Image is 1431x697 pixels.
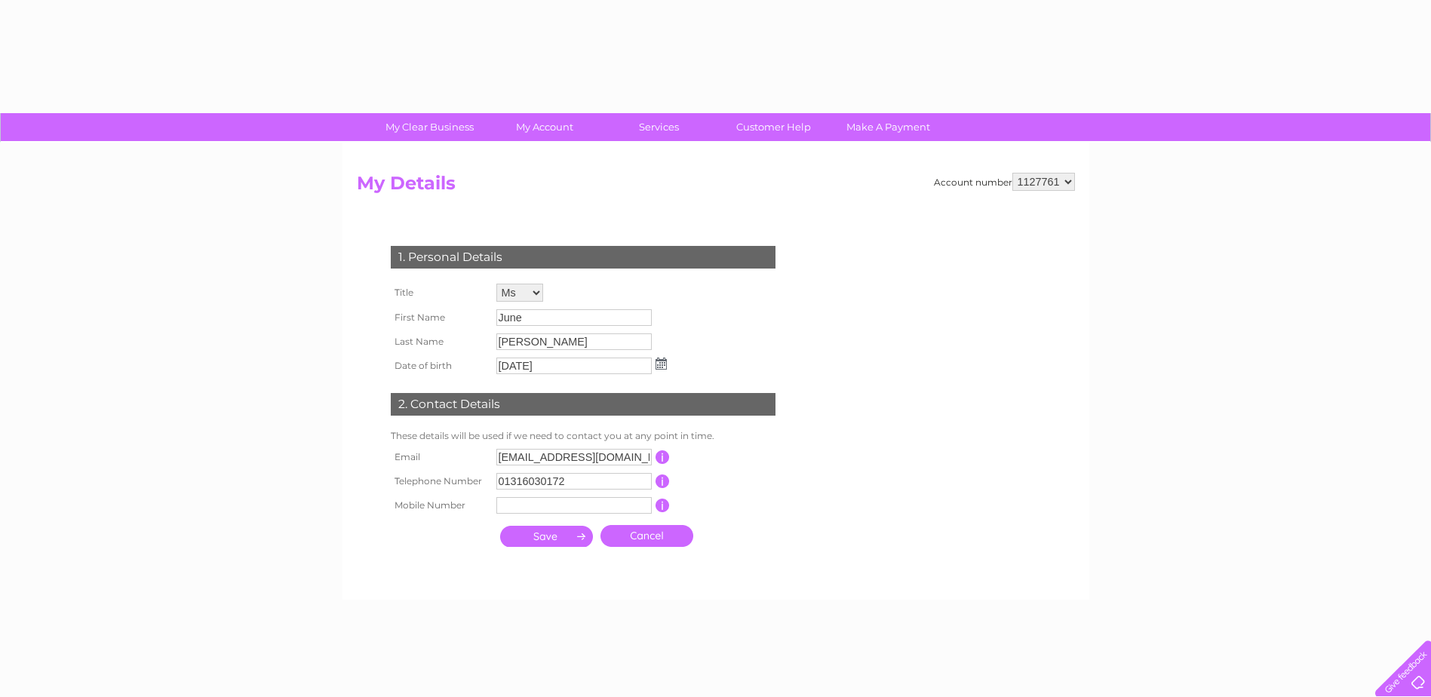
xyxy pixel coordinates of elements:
[656,450,670,464] input: Information
[656,358,667,370] img: ...
[391,393,775,416] div: 2. Contact Details
[387,280,493,306] th: Title
[387,493,493,517] th: Mobile Number
[387,306,493,330] th: First Name
[387,427,779,445] td: These details will be used if we need to contact you at any point in time.
[387,330,493,354] th: Last Name
[597,113,721,141] a: Services
[934,173,1075,191] div: Account number
[391,246,775,269] div: 1. Personal Details
[500,526,593,547] input: Submit
[656,474,670,488] input: Information
[387,354,493,378] th: Date of birth
[387,445,493,469] th: Email
[482,113,606,141] a: My Account
[600,525,693,547] a: Cancel
[826,113,950,141] a: Make A Payment
[357,173,1075,201] h2: My Details
[711,113,836,141] a: Customer Help
[387,469,493,493] th: Telephone Number
[367,113,492,141] a: My Clear Business
[656,499,670,512] input: Information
